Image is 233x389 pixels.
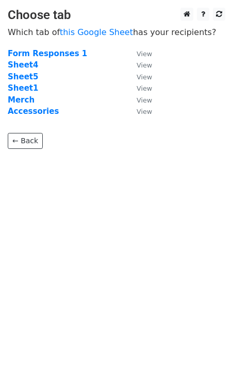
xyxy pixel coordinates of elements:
[8,60,38,70] a: Sheet4
[126,95,152,105] a: View
[126,60,152,70] a: View
[8,83,38,93] a: Sheet1
[8,27,225,38] p: Which tab of has your recipients?
[8,49,87,58] a: Form Responses 1
[137,73,152,81] small: View
[126,107,152,116] a: View
[8,133,43,149] a: ← Back
[137,108,152,115] small: View
[126,72,152,81] a: View
[126,49,152,58] a: View
[8,8,225,23] h3: Choose tab
[8,95,35,105] a: Merch
[8,72,38,81] a: Sheet5
[8,107,59,116] a: Accessories
[126,83,152,93] a: View
[137,61,152,69] small: View
[60,27,133,37] a: this Google Sheet
[137,96,152,104] small: View
[137,84,152,92] small: View
[137,50,152,58] small: View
